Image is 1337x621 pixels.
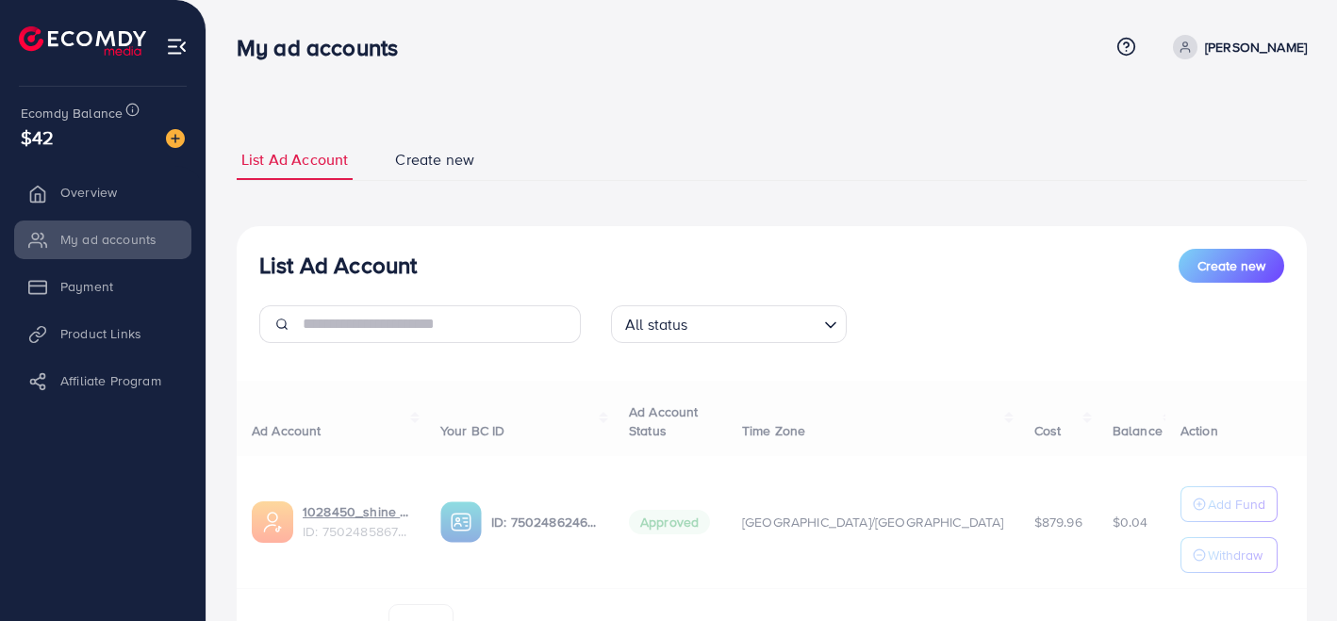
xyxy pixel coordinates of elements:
input: Search for option [694,307,817,338]
h3: List Ad Account [259,252,417,279]
span: $42 [21,123,54,151]
p: [PERSON_NAME] [1205,36,1307,58]
span: Ecomdy Balance [21,104,123,123]
h3: My ad accounts [237,34,413,61]
img: logo [19,26,146,56]
span: Create new [1197,256,1265,275]
div: Search for option [611,305,847,343]
img: image [166,129,185,148]
a: [PERSON_NAME] [1165,35,1307,59]
span: Create new [395,149,474,171]
span: All status [621,311,692,338]
span: List Ad Account [241,149,348,171]
img: menu [166,36,188,57]
button: Create new [1179,249,1284,283]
